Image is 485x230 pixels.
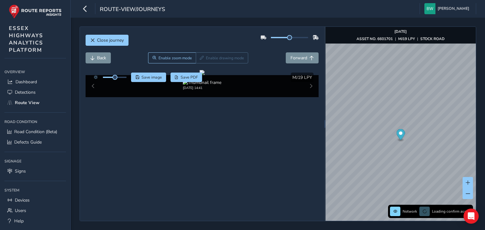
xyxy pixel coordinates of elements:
div: System [4,186,66,195]
button: [PERSON_NAME] [424,3,471,14]
span: Help [14,218,24,224]
button: Forward [286,52,319,63]
div: [DATE] 14:41 [183,86,221,90]
span: Road Condition (Beta) [14,129,57,135]
span: Forward [290,55,307,61]
button: PDF [171,73,202,82]
div: | | [356,36,445,41]
a: Detections [4,87,66,97]
div: Signage [4,156,66,166]
button: Save [131,73,166,82]
a: Devices [4,195,66,205]
div: Overview [4,67,66,77]
button: Close journey [86,35,129,46]
a: Signs [4,166,66,176]
span: Save PDF [181,75,198,80]
span: route-view/journeys [100,5,165,14]
span: Devices [15,197,30,203]
span: [PERSON_NAME] [438,3,469,14]
a: Users [4,205,66,216]
img: rr logo [9,4,62,19]
a: Defects Guide [4,137,66,147]
a: Dashboard [4,77,66,87]
strong: MJ19 LPY [398,36,415,41]
div: Map marker [396,129,405,142]
span: MJ19 LPY [292,74,312,80]
span: Enable zoom mode [159,56,192,61]
span: Defects Guide [14,139,42,145]
img: diamond-layout [424,3,435,14]
span: ESSEX HIGHWAYS ANALYTICS PLATFORM [9,25,43,54]
strong: STOCK ROAD [420,36,445,41]
a: Route View [4,97,66,108]
div: Road Condition [4,117,66,127]
img: Thumbnail frame [183,80,221,86]
span: Close journey [97,37,124,43]
a: Help [4,216,66,226]
span: Dashboard [15,79,37,85]
button: Back [86,52,111,63]
strong: ASSET NO. 6601701 [356,36,393,41]
div: Open Intercom Messenger [464,209,479,224]
strong: [DATE] [394,29,407,34]
span: Back [97,55,106,61]
span: Save image [141,75,162,80]
span: Signs [15,168,26,174]
span: Loading confirm assets [432,209,471,214]
a: Road Condition (Beta) [4,127,66,137]
span: Users [15,208,26,214]
span: Network [403,209,417,214]
span: Detections [15,89,36,95]
span: Route View [15,100,39,106]
button: Zoom [148,52,196,63]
